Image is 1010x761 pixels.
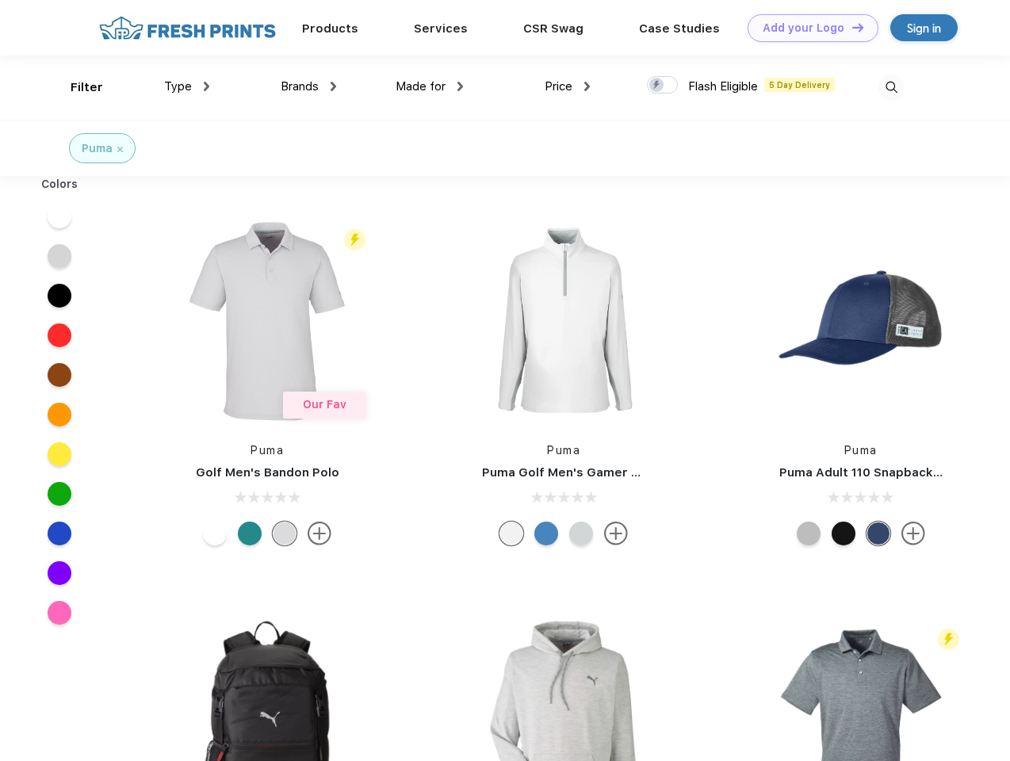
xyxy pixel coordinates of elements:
img: more.svg [901,522,925,545]
div: Quarry with Brt Whit [797,522,821,545]
a: Sign in [890,14,958,41]
img: func=resize&h=266 [756,216,966,426]
img: flash_active_toggle.svg [344,229,365,250]
a: Services [414,21,468,36]
div: Bright White [203,522,227,545]
div: Puma [82,140,113,157]
span: Flash Eligible [688,79,758,94]
img: desktop_search.svg [878,75,905,101]
div: Colors [29,176,90,193]
a: Puma [251,444,284,457]
img: DT [852,23,863,32]
span: Made for [396,79,446,94]
div: Peacoat with Qut Shd [867,522,890,545]
a: Puma [547,444,580,457]
span: 5 Day Delivery [764,78,835,92]
a: CSR Swag [523,21,583,36]
img: flash_active_toggle.svg [938,629,959,650]
img: func=resize&h=266 [458,216,669,426]
img: func=resize&h=266 [162,216,373,426]
div: Bright White [499,522,523,545]
div: Add your Logo [763,21,844,35]
span: Brands [281,79,319,94]
img: fo%20logo%202.webp [94,14,281,42]
span: Type [164,79,192,94]
div: Green Lagoon [238,522,262,545]
img: dropdown.png [331,82,336,91]
div: High Rise [273,522,296,545]
div: High Rise [569,522,593,545]
div: Bright Cobalt [534,522,558,545]
div: Pma Blk with Pma Blk [832,522,855,545]
div: Filter [71,78,103,97]
img: filter_cancel.svg [117,147,123,152]
a: Puma Golf Men's Gamer Golf Quarter-Zip [482,465,733,480]
span: Price [545,79,572,94]
div: Sign in [907,19,941,37]
img: dropdown.png [457,82,463,91]
a: Golf Men's Bandon Polo [196,465,339,480]
img: more.svg [308,522,331,545]
a: Puma [844,444,878,457]
img: more.svg [604,522,628,545]
a: Products [302,21,358,36]
img: dropdown.png [584,82,590,91]
span: Our Fav [303,398,346,411]
img: dropdown.png [204,82,209,91]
